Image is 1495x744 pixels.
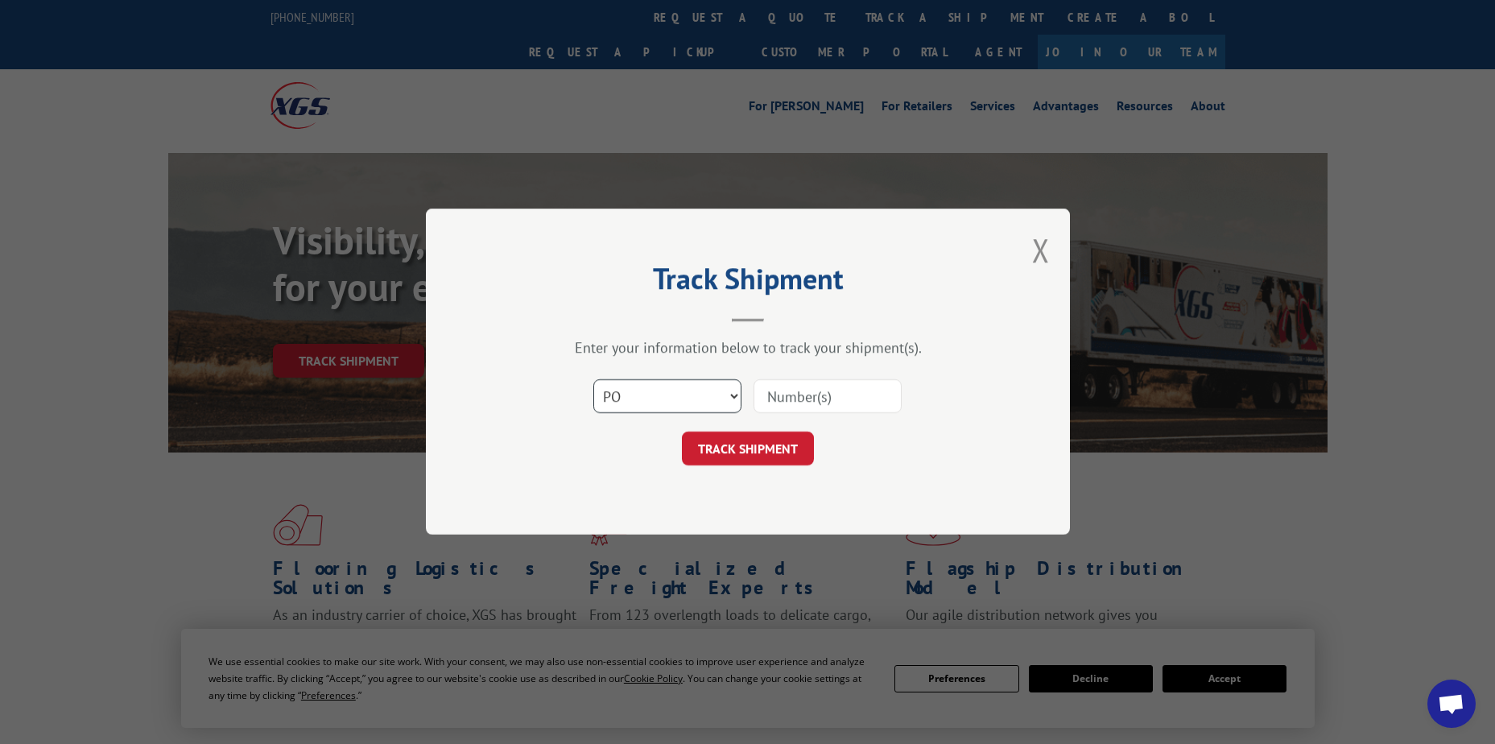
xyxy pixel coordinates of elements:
div: Enter your information below to track your shipment(s). [506,339,989,358]
input: Number(s) [754,380,902,414]
button: TRACK SHIPMENT [682,432,814,466]
button: Close modal [1032,229,1050,271]
h2: Track Shipment [506,267,989,298]
div: Open chat [1427,680,1476,728]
